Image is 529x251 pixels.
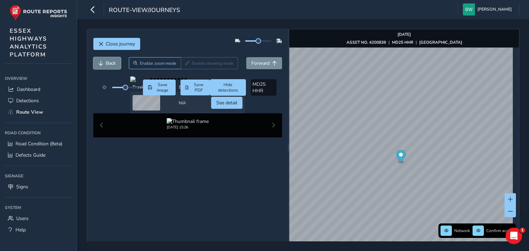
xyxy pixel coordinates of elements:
[251,60,270,66] span: Forward
[210,79,246,96] button: Hide detections
[10,5,67,20] img: rr logo
[5,138,72,149] a: Road Condition (Beta)
[5,95,72,106] a: Detections
[5,202,72,213] div: System
[5,149,72,161] a: Defects Guide
[15,140,62,147] span: Road Condition (Beta)
[520,228,525,233] span: 1
[167,118,209,125] img: Thumbnail frame
[5,128,72,138] div: Road Condition
[16,97,39,104] span: Detections
[129,57,181,69] button: Zoom
[463,3,514,15] button: [PERSON_NAME]
[176,93,204,113] td: N/A
[16,109,43,115] span: Route View
[5,224,72,236] a: Help
[252,81,266,94] span: MD25 HHR
[143,80,175,95] button: Save
[191,82,206,93] span: Save PDF
[463,3,475,15] img: diamond-layout
[109,6,180,15] span: route-view/journeys
[246,57,282,69] button: Forward
[5,84,72,95] a: Dashboard
[167,125,209,130] div: [DATE] 15:26
[216,100,237,106] span: See detail
[93,38,140,50] button: Close journey
[154,82,171,93] span: Save image
[5,171,72,181] div: Signage
[16,184,28,190] span: Signs
[93,57,121,69] button: Back
[16,215,29,222] span: Users
[396,150,406,164] div: Map marker
[454,228,470,233] span: Network
[215,82,241,93] span: Hide detections
[5,106,72,118] a: Route View
[211,97,242,109] button: See detail
[486,228,514,233] span: Confirm assets
[397,32,411,37] strong: [DATE]
[10,27,47,59] span: ESSEX HIGHWAYS ANALYTICS PLATFORM
[5,213,72,224] a: Users
[15,227,26,233] span: Help
[5,73,72,84] div: Overview
[477,3,512,15] span: [PERSON_NAME]
[140,61,176,66] span: Enable zoom mode
[106,60,116,66] span: Back
[180,80,210,95] button: PDF
[346,40,462,45] div: | |
[346,40,386,45] strong: ASSET NO. 4200839
[106,41,135,47] span: Close journey
[5,181,72,192] a: Signs
[506,228,522,244] iframe: Intercom live chat
[419,40,462,45] strong: [GEOGRAPHIC_DATA]
[392,40,413,45] strong: MD25 HHR
[17,86,40,93] span: Dashboard
[15,152,45,158] span: Defects Guide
